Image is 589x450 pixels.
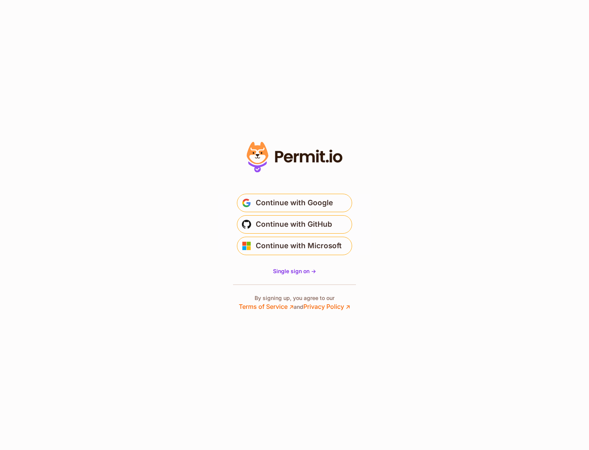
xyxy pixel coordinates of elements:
[237,237,352,255] button: Continue with Microsoft
[256,240,342,252] span: Continue with Microsoft
[256,197,333,209] span: Continue with Google
[303,303,350,310] a: Privacy Policy ↗
[237,215,352,234] button: Continue with GitHub
[273,267,316,275] a: Single sign on ->
[273,268,316,274] span: Single sign on ->
[256,218,332,231] span: Continue with GitHub
[239,303,294,310] a: Terms of Service ↗
[237,194,352,212] button: Continue with Google
[239,294,350,311] p: By signing up, you agree to our and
